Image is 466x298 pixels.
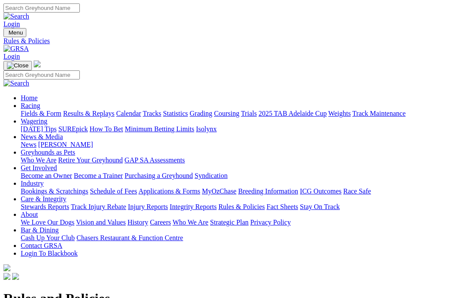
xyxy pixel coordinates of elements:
[210,219,249,226] a: Strategic Plan
[74,172,123,179] a: Become a Trainer
[343,187,371,195] a: Race Safe
[3,70,80,79] input: Search
[7,62,28,69] img: Close
[21,203,463,211] div: Care & Integrity
[21,203,69,210] a: Stewards Reports
[21,234,75,241] a: Cash Up Your Club
[21,133,63,140] a: News & Media
[21,149,75,156] a: Greyhounds as Pets
[125,156,185,164] a: GAP SA Assessments
[3,45,29,53] img: GRSA
[34,60,41,67] img: logo-grsa-white.png
[21,219,463,226] div: About
[241,110,257,117] a: Trials
[21,156,57,164] a: Who We Are
[196,125,217,133] a: Isolynx
[21,187,463,195] div: Industry
[127,219,148,226] a: History
[21,156,463,164] div: Greyhounds as Pets
[21,234,463,242] div: Bar & Dining
[3,61,32,70] button: Toggle navigation
[3,13,29,20] img: Search
[12,273,19,280] img: twitter.svg
[3,53,20,60] a: Login
[300,187,341,195] a: ICG Outcomes
[71,203,126,210] a: Track Injury Rebate
[21,110,61,117] a: Fields & Form
[21,187,88,195] a: Bookings & Scratchings
[21,172,72,179] a: Become an Owner
[238,187,298,195] a: Breeding Information
[328,110,351,117] a: Weights
[116,110,141,117] a: Calendar
[214,110,239,117] a: Coursing
[90,125,123,133] a: How To Bet
[150,219,171,226] a: Careers
[128,203,168,210] a: Injury Reports
[76,219,126,226] a: Vision and Values
[21,211,38,218] a: About
[76,234,183,241] a: Chasers Restaurant & Function Centre
[21,125,463,133] div: Wagering
[3,3,80,13] input: Search
[21,172,463,180] div: Get Involved
[38,141,93,148] a: [PERSON_NAME]
[139,187,200,195] a: Applications & Forms
[143,110,161,117] a: Tracks
[163,110,188,117] a: Statistics
[3,20,20,28] a: Login
[258,110,327,117] a: 2025 TAB Adelaide Cup
[190,110,212,117] a: Grading
[21,141,463,149] div: News & Media
[21,195,66,203] a: Care & Integrity
[21,164,57,171] a: Get Involved
[267,203,298,210] a: Fact Sheets
[170,203,217,210] a: Integrity Reports
[21,94,38,101] a: Home
[58,156,123,164] a: Retire Your Greyhound
[173,219,208,226] a: Who We Are
[21,226,59,234] a: Bar & Dining
[21,110,463,117] div: Racing
[3,264,10,271] img: logo-grsa-white.png
[21,180,44,187] a: Industry
[9,29,23,36] span: Menu
[202,187,236,195] a: MyOzChase
[125,125,194,133] a: Minimum Betting Limits
[21,117,47,125] a: Wagering
[195,172,227,179] a: Syndication
[21,141,36,148] a: News
[3,37,463,45] a: Rules & Policies
[90,187,137,195] a: Schedule of Fees
[21,102,40,109] a: Racing
[3,273,10,280] img: facebook.svg
[21,242,62,249] a: Contact GRSA
[125,172,193,179] a: Purchasing a Greyhound
[218,203,265,210] a: Rules & Policies
[63,110,114,117] a: Results & Replays
[3,28,26,37] button: Toggle navigation
[21,125,57,133] a: [DATE] Tips
[21,250,78,257] a: Login To Blackbook
[353,110,406,117] a: Track Maintenance
[3,79,29,87] img: Search
[21,219,74,226] a: We Love Our Dogs
[300,203,340,210] a: Stay On Track
[58,125,88,133] a: SUREpick
[250,219,291,226] a: Privacy Policy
